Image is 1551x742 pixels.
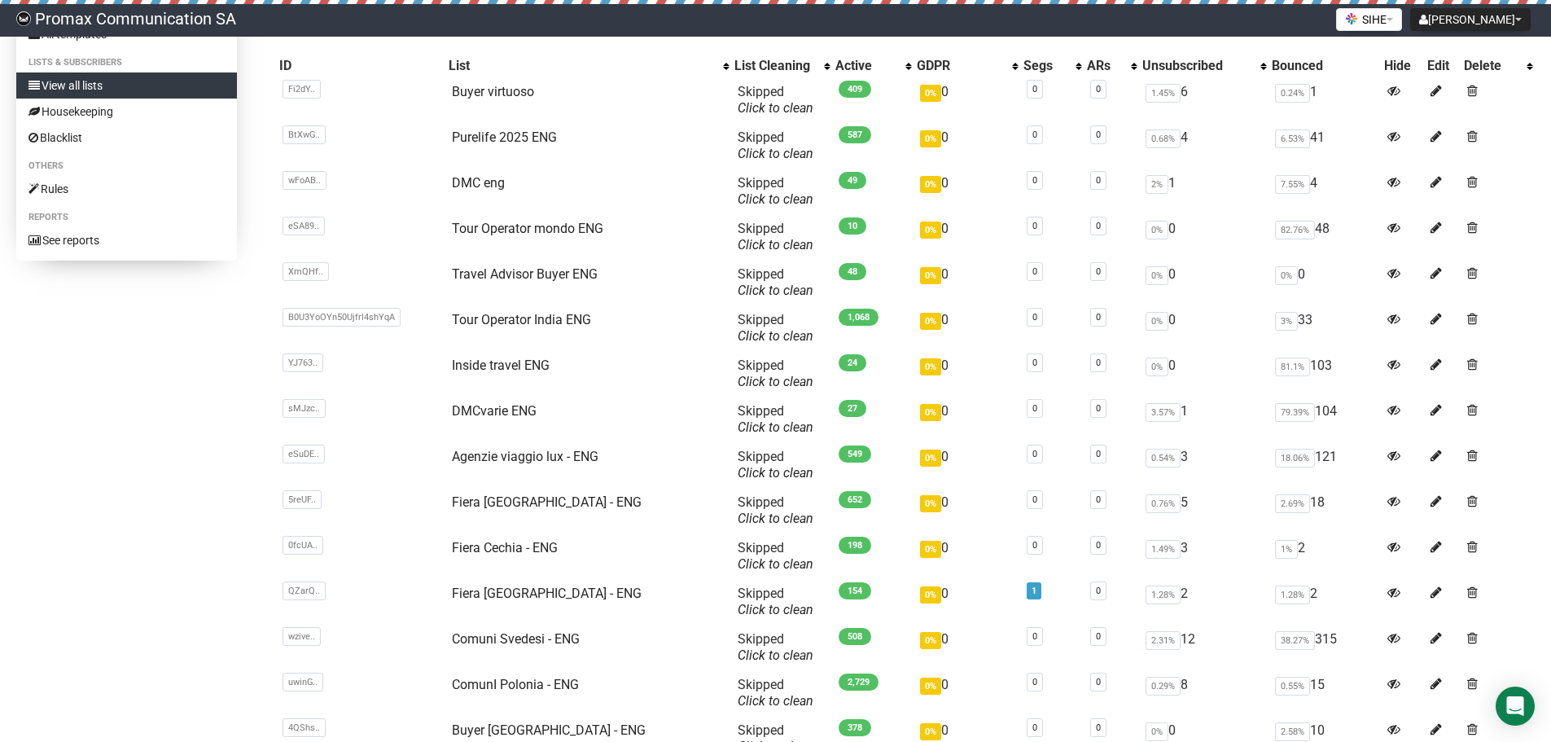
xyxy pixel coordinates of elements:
[452,84,534,99] a: Buyer virtuoso
[839,126,871,143] span: 587
[1032,403,1037,414] a: 0
[738,449,813,481] span: Skipped
[16,208,237,227] li: Reports
[1096,84,1101,94] a: 0
[1084,55,1139,77] th: ARs: No sort applied, activate to apply an ascending sort
[452,722,646,738] a: Buyer [GEOGRAPHIC_DATA] - ENG
[16,11,31,26] img: 88c7fc33e09b74c4e8267656e4bfd945
[16,53,237,72] li: Lists & subscribers
[1272,58,1378,74] div: Bounced
[1275,722,1310,741] span: 2.58%
[1096,494,1101,505] a: 0
[1096,586,1101,596] a: 0
[1268,77,1381,123] td: 1
[920,632,941,649] span: 0%
[1139,214,1268,260] td: 0
[738,465,813,481] a: Click to clean
[1268,169,1381,214] td: 4
[738,84,813,116] span: Skipped
[1268,351,1381,397] td: 103
[920,85,941,102] span: 0%
[1424,55,1461,77] th: Edit: No sort applied, sorting is disabled
[452,403,537,419] a: DMCvarie ENG
[1032,677,1037,687] a: 0
[1139,533,1268,579] td: 3
[738,556,813,572] a: Click to clean
[738,328,813,344] a: Click to clean
[283,399,326,418] span: sMJzc..
[914,579,1021,625] td: 0
[276,55,445,77] th: ID: No sort applied, sorting is disabled
[16,125,237,151] a: Blacklist
[738,586,813,617] span: Skipped
[1275,540,1298,559] span: 1%
[839,537,871,554] span: 198
[738,191,813,207] a: Click to clean
[1032,722,1037,733] a: 0
[1146,312,1168,331] span: 0%
[1032,631,1037,642] a: 0
[452,631,580,647] a: Comuni Svedesi - ENG
[920,130,941,147] span: 0%
[1096,722,1101,733] a: 0
[738,374,813,389] a: Click to clean
[1032,130,1037,140] a: 0
[283,171,326,190] span: wFoAB..
[1268,123,1381,169] td: 41
[920,358,941,375] span: 0%
[1275,631,1315,650] span: 38.27%
[734,58,816,74] div: List Cleaning
[1096,677,1101,687] a: 0
[452,677,579,692] a: ComunI Polonia - ENG
[1275,358,1310,376] span: 81.1%
[1345,12,1358,25] img: favicons
[1275,221,1315,239] span: 82.76%
[1146,494,1181,513] span: 0.76%
[920,541,941,558] span: 0%
[283,673,323,692] span: uwinG..
[1032,312,1037,323] a: 0
[283,353,323,372] span: YJ763..
[283,125,326,144] span: BtXwG..
[1142,58,1252,74] div: Unsubscribed
[1275,449,1315,468] span: 18.06%
[1032,358,1037,368] a: 0
[835,58,896,74] div: Active
[914,351,1021,397] td: 0
[1139,351,1268,397] td: 0
[1096,403,1101,414] a: 0
[839,582,871,599] span: 154
[1146,84,1181,103] span: 1.45%
[16,99,237,125] a: Housekeeping
[920,267,941,284] span: 0%
[738,237,813,252] a: Click to clean
[1032,449,1037,459] a: 0
[914,533,1021,579] td: 0
[1268,488,1381,533] td: 18
[445,55,731,77] th: List: No sort applied, activate to apply an ascending sort
[1096,449,1101,459] a: 0
[914,397,1021,442] td: 0
[920,313,941,330] span: 0%
[1275,312,1298,331] span: 3%
[1146,677,1181,696] span: 0.29%
[839,446,871,463] span: 549
[914,305,1021,351] td: 0
[452,494,642,510] a: Fiera [GEOGRAPHIC_DATA] - ENG
[738,358,813,389] span: Skipped
[1268,260,1381,305] td: 0
[283,718,326,737] span: 4QShs..
[1146,266,1168,285] span: 0%
[914,123,1021,169] td: 0
[452,266,598,282] a: Travel Advisor Buyer ENG
[1275,403,1315,422] span: 79.39%
[16,176,237,202] a: Rules
[283,536,323,555] span: 0fcUA..
[914,442,1021,488] td: 0
[283,582,326,600] span: QZarQ..
[1032,266,1037,277] a: 0
[914,214,1021,260] td: 0
[1275,494,1310,513] span: 2.69%
[1032,494,1037,505] a: 0
[452,175,505,191] a: DMC eng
